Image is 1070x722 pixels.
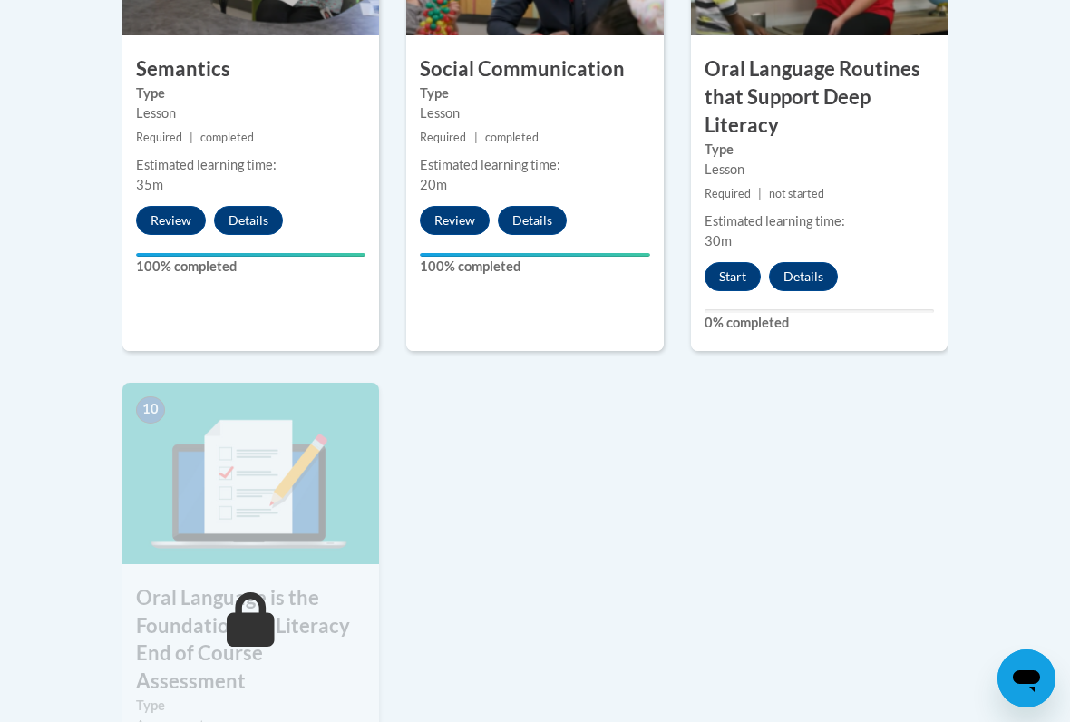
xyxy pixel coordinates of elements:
[200,131,254,144] span: completed
[420,177,447,192] span: 20m
[406,55,663,83] h3: Social Communication
[136,257,365,277] label: 100% completed
[705,233,732,249] span: 30m
[214,206,283,235] button: Details
[136,206,206,235] button: Review
[122,383,379,564] img: Course Image
[420,155,649,175] div: Estimated learning time:
[691,55,948,139] h3: Oral Language Routines that Support Deep Literacy
[136,155,365,175] div: Estimated learning time:
[420,131,466,144] span: Required
[705,140,934,160] label: Type
[420,253,649,257] div: Your progress
[705,211,934,231] div: Estimated learning time:
[122,584,379,696] h3: Oral Language is the Foundation for Literacy End of Course Assessment
[705,262,761,291] button: Start
[136,253,365,257] div: Your progress
[420,83,649,103] label: Type
[122,55,379,83] h3: Semantics
[190,131,193,144] span: |
[136,103,365,123] div: Lesson
[136,83,365,103] label: Type
[769,262,838,291] button: Details
[705,187,751,200] span: Required
[769,187,824,200] span: not started
[758,187,762,200] span: |
[136,177,163,192] span: 35m
[420,257,649,277] label: 100% completed
[485,131,539,144] span: completed
[705,313,934,333] label: 0% completed
[136,696,365,716] label: Type
[136,396,165,424] span: 10
[498,206,567,235] button: Details
[420,206,490,235] button: Review
[705,160,934,180] div: Lesson
[136,131,182,144] span: Required
[997,649,1055,707] iframe: Button to launch messaging window
[474,131,478,144] span: |
[420,103,649,123] div: Lesson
